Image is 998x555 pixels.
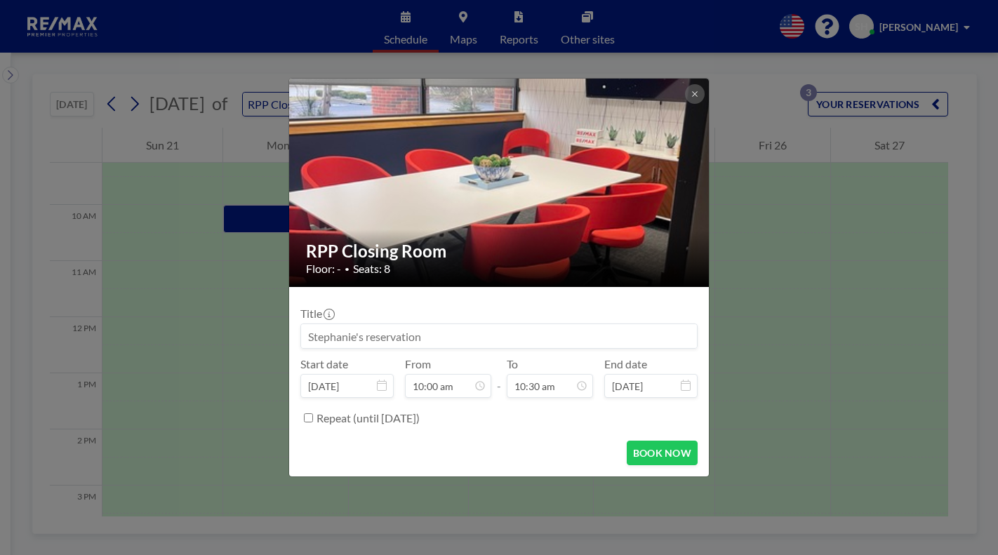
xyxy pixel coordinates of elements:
[301,324,697,348] input: Stephanie's reservation
[353,262,390,276] span: Seats: 8
[345,264,350,274] span: •
[317,411,420,425] label: Repeat (until [DATE])
[627,441,698,465] button: BOOK NOW
[507,357,518,371] label: To
[300,307,333,321] label: Title
[405,357,431,371] label: From
[306,262,341,276] span: Floor: -
[604,357,647,371] label: End date
[497,362,501,393] span: -
[306,241,693,262] h2: RPP Closing Room
[300,357,348,371] label: Start date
